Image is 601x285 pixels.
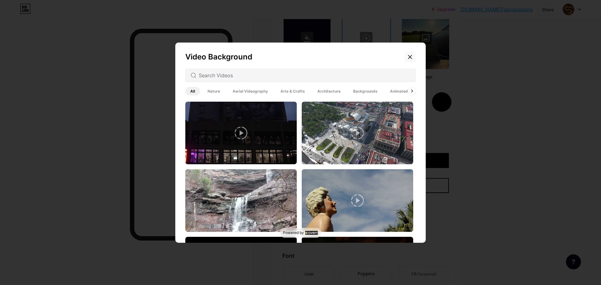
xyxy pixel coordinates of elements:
span: Powered by [283,230,304,235]
span: Nature [203,87,225,95]
span: Video Background [185,52,252,61]
span: Arts & Crafts [275,87,310,95]
span: Architecture [312,87,346,95]
input: Search Videos [199,72,410,79]
span: All [185,87,200,95]
span: Backgrounds [348,87,383,95]
span: Aerial Videography [228,87,273,95]
span: Animated [385,87,413,95]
